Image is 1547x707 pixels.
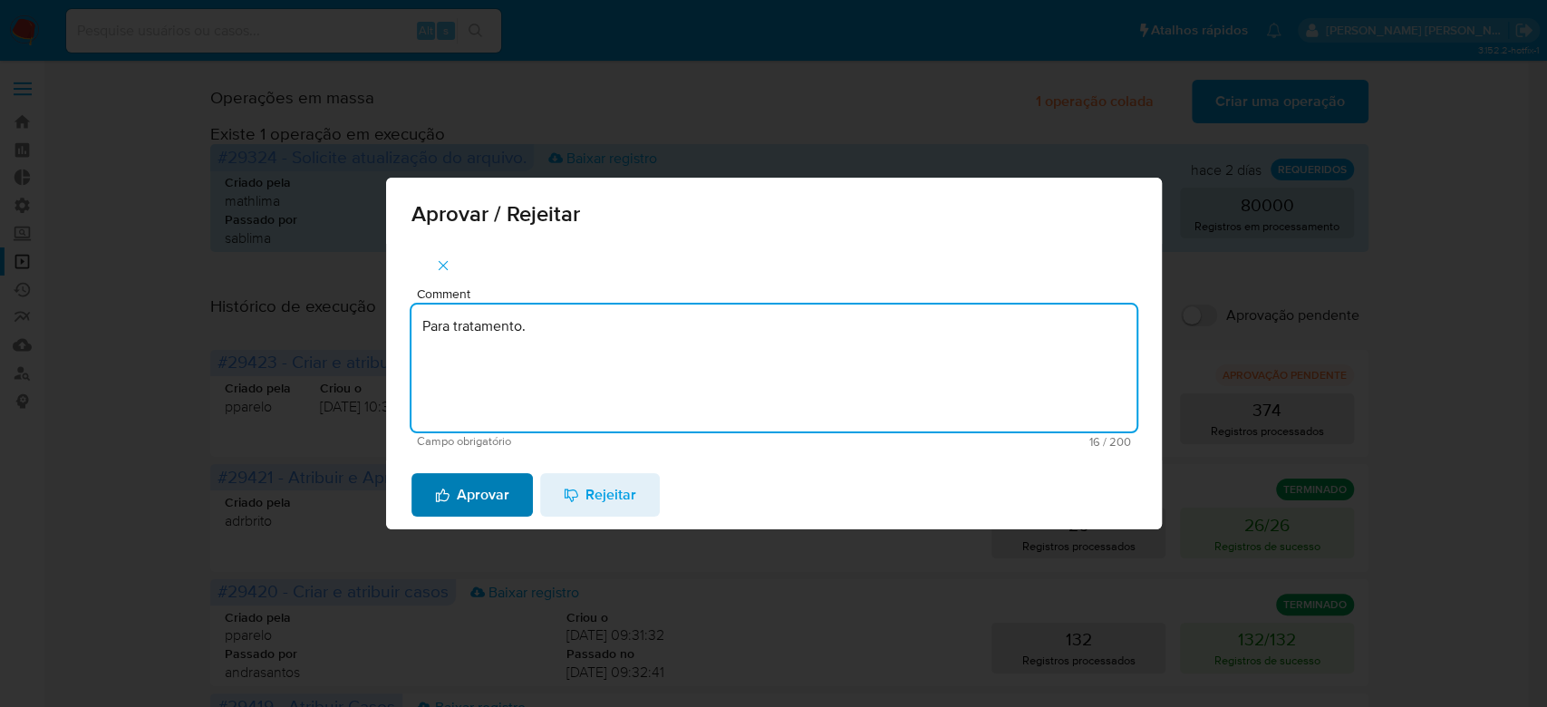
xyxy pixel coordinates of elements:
[774,436,1131,448] span: Máximo 200 caracteres
[435,475,509,515] span: Aprovar
[417,287,1142,301] span: Comment
[411,203,1136,225] span: Aprovar / Rejeitar
[411,305,1136,431] textarea: Para tratamento.
[417,435,774,448] span: Campo obrigatório
[564,475,636,515] span: Rejeitar
[411,473,533,517] button: Aprovar
[540,473,660,517] button: Rejeitar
